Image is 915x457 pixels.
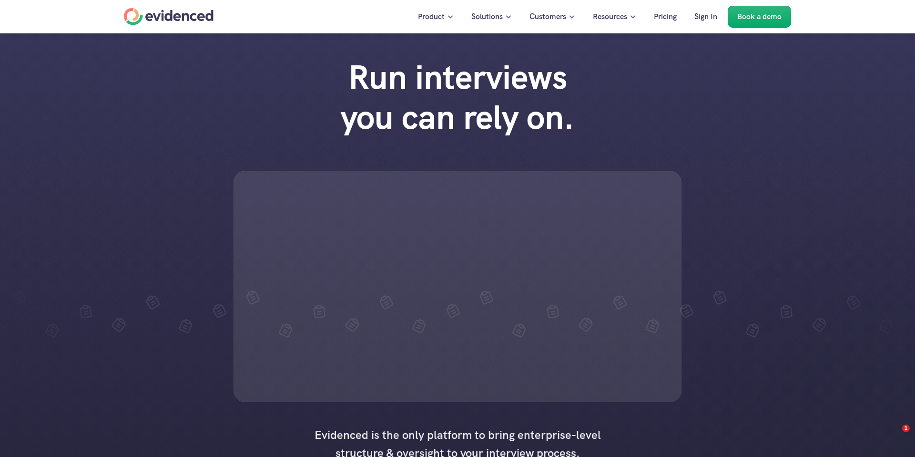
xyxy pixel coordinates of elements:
[471,10,503,23] p: Solutions
[654,10,677,23] p: Pricing
[529,10,566,23] p: Customers
[883,425,905,447] iframe: Intercom live chat
[737,10,782,23] p: Book a demo
[647,6,684,28] a: Pricing
[124,8,213,25] a: Home
[687,6,724,28] a: Sign In
[593,10,627,23] p: Resources
[418,10,445,23] p: Product
[902,425,910,432] span: 1
[694,10,717,23] p: Sign In
[322,57,593,137] h1: Run interviews you can rely on.
[728,6,791,28] a: Book a demo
